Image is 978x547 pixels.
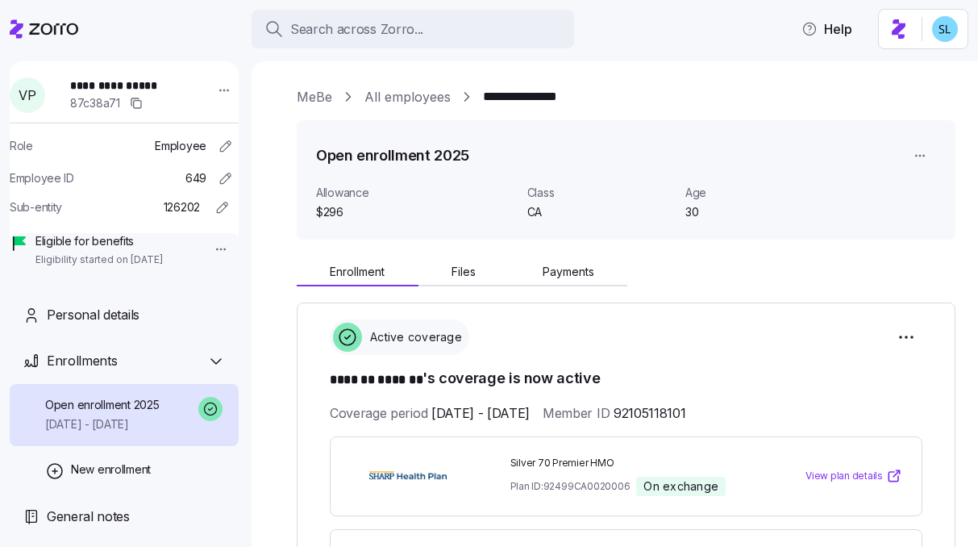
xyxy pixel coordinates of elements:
[35,233,163,249] span: Eligible for benefits
[527,204,672,220] span: CA
[155,138,206,154] span: Employee
[431,403,530,424] span: [DATE] - [DATE]
[805,469,883,484] span: View plan details
[71,461,151,478] span: New enrollment
[330,266,385,278] span: Enrollment
[510,479,630,493] span: Plan ID: 92499CA0020006
[316,185,514,201] span: Allowance
[316,145,469,165] h1: Open enrollment 2025
[685,185,830,201] span: Age
[45,397,159,413] span: Open enrollment 2025
[10,138,33,154] span: Role
[330,403,530,424] span: Coverage period
[543,266,594,278] span: Payments
[543,403,685,424] span: Member ID
[452,266,476,278] span: Files
[350,457,466,495] img: Sharp Health Plan
[19,89,35,102] span: V P
[47,305,139,325] span: Personal details
[47,507,130,527] span: General notes
[10,170,74,186] span: Employee ID
[185,170,206,186] span: 649
[70,95,120,111] span: 87c38a71
[365,329,462,345] span: Active coverage
[330,368,922,390] h1: 's coverage is now active
[643,479,718,494] span: On exchange
[932,16,958,42] img: 7c620d928e46699fcfb78cede4daf1d1
[47,351,117,371] span: Enrollments
[35,253,163,267] span: Eligibility started on [DATE]
[801,19,852,39] span: Help
[805,468,902,484] a: View plan details
[364,87,451,107] a: All employees
[685,204,830,220] span: 30
[510,457,761,470] span: Silver 70 Premier HMO
[316,204,514,220] span: $296
[297,87,332,107] a: MeBe
[527,185,672,201] span: Class
[252,10,574,48] button: Search across Zorro...
[10,199,62,215] span: Sub-entity
[164,199,200,215] span: 126202
[614,403,685,424] span: 92105118101
[45,416,159,432] span: [DATE] - [DATE]
[789,13,865,45] button: Help
[290,19,423,40] span: Search across Zorro...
